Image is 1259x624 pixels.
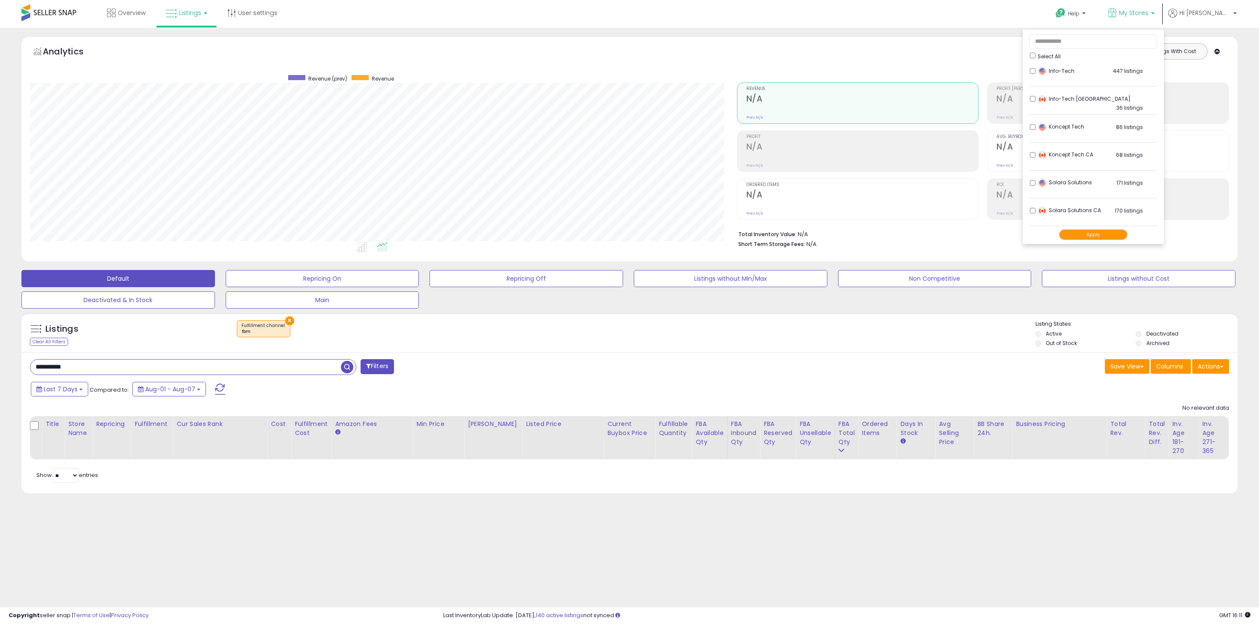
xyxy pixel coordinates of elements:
h2: N/A [746,142,979,153]
span: Fulfillment channel : [242,322,286,335]
small: Prev: N/A [996,115,1013,120]
button: Deactivated & In Stock [21,291,215,309]
span: 171 listings [1116,179,1143,186]
span: Koncept Tech CA [1038,151,1093,158]
div: [PERSON_NAME] [468,420,519,429]
small: Prev: N/A [996,163,1013,168]
img: canada.png [1038,95,1047,104]
div: Fulfillment [134,420,169,429]
h5: Analytics [43,45,100,60]
div: Inv. Age 181-270 [1172,420,1195,456]
span: Help [1068,10,1080,17]
div: Repricing [96,420,127,429]
span: Aug-01 - Aug-07 [145,385,195,393]
div: Cost [271,420,287,429]
img: canada.png [1038,207,1047,215]
span: ROI [996,183,1229,187]
h5: Listings [45,323,78,335]
h2: N/A [996,142,1229,153]
span: N/A [806,240,817,248]
div: FBA Reserved Qty [764,420,792,447]
span: 447 listings [1113,67,1143,75]
button: Save View [1105,359,1149,374]
label: Deactivated [1146,330,1178,337]
small: Prev: N/A [996,211,1013,216]
div: Ordered Items [862,420,893,438]
b: Short Term Storage Fees: [738,240,805,248]
div: FBA Unsellable Qty [800,420,831,447]
div: Business Pricing [1016,420,1103,429]
button: Actions [1192,359,1229,374]
p: Listing States: [1035,320,1238,328]
div: Min Price [416,420,460,429]
button: Apply [1059,229,1128,240]
div: Title [45,420,61,429]
button: Listings without Cost [1042,270,1235,287]
span: Revenue [372,75,394,82]
small: Prev: N/A [746,211,763,216]
label: Active [1046,330,1062,337]
div: Days In Stock [900,420,931,438]
img: canada.png [1038,151,1047,159]
div: Amazon Fees [335,420,409,429]
button: Listings without Min/Max [634,270,827,287]
h2: N/A [746,190,979,201]
span: Info-Tech [1038,67,1074,75]
span: Koncept Tech [1038,123,1084,130]
img: usa.png [1038,123,1047,132]
b: Total Inventory Value: [738,231,797,238]
span: Solara Solutions CA [1038,207,1101,214]
div: FBA inbound Qty [731,420,757,447]
span: 36 listings [1116,104,1143,111]
span: Solara Solutions [1038,179,1092,186]
span: Profit [PERSON_NAME] [996,87,1229,91]
h2: N/A [746,94,979,105]
img: usa.png [1038,179,1047,187]
div: Total Rev. Diff. [1149,420,1165,447]
span: Avg. Buybox Share [996,135,1229,139]
div: fbm [242,329,286,335]
span: Ordered Items [746,183,979,187]
button: Default [21,270,215,287]
div: Listed Price [526,420,600,429]
li: N/A [738,228,1223,239]
span: 86 listings [1116,123,1143,131]
span: Info-Tech [GEOGRAPHIC_DATA] [1038,95,1131,102]
span: Last 7 Days [44,385,78,393]
span: Hi [PERSON_NAME] [1179,9,1231,17]
div: FBA Total Qty [838,420,855,447]
div: FBA Available Qty [695,420,723,447]
button: Non Competitive [838,270,1032,287]
h2: N/A [996,94,1229,105]
span: Overview [118,9,146,17]
small: Amazon Fees. [335,429,340,436]
div: Avg Selling Price [939,420,970,447]
div: Store Name [68,420,89,438]
span: 170 listings [1115,207,1143,214]
button: Aug-01 - Aug-07 [132,382,206,396]
div: Clear All Filters [30,338,68,346]
div: Fulfillable Quantity [659,420,688,438]
label: Archived [1146,339,1169,347]
small: Prev: N/A [746,115,763,120]
a: Help [1049,1,1094,28]
span: Compared to: [90,386,129,394]
span: My Stores [1119,9,1149,17]
label: Out of Stock [1046,339,1077,347]
div: Inv. Age 271-365 [1202,420,1225,456]
button: Listings With Cost [1141,46,1205,57]
div: Current Buybox Price [607,420,651,438]
a: Hi [PERSON_NAME] [1168,9,1237,28]
span: Columns [1156,362,1183,371]
span: Show: entries [36,471,98,479]
span: Listings [179,9,201,17]
i: Get Help [1055,8,1066,18]
button: × [285,316,294,325]
div: BB Share 24h. [977,420,1008,438]
img: usa.png [1038,67,1047,75]
div: Cur Sales Rank [176,420,263,429]
button: Last 7 Days [31,382,88,396]
button: Repricing On [226,270,419,287]
small: Prev: N/A [746,163,763,168]
div: Total Rev. [1110,420,1141,438]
